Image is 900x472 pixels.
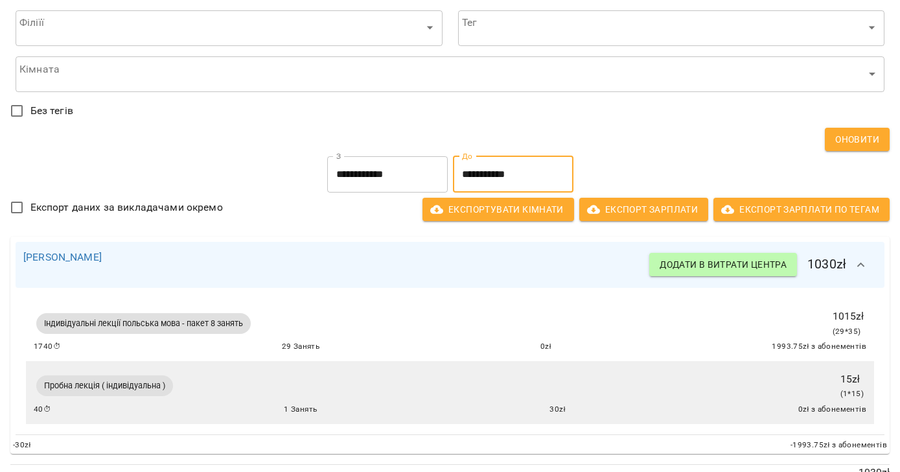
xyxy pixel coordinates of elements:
a: [PERSON_NAME] [23,251,102,263]
span: ( 1 * 15 ) [840,389,864,398]
span: Експортувати кімнати [433,202,564,217]
h6: 1030 zł [649,250,877,281]
span: 40 ⏱ [34,403,51,416]
p: 1015 zł [833,309,864,324]
span: Без тегів [30,103,73,119]
span: Експорт Зарплати [590,202,698,217]
span: 30 zł [549,403,565,416]
span: 29 Занять [282,340,320,353]
span: Додати в витрати центра [660,257,787,272]
div: ​ [16,10,443,46]
span: Пробна лекція ( індивідуальна ) [36,380,173,392]
span: 0 zł з абонементів [798,403,866,416]
button: Експортувати кімнати [422,198,574,221]
span: Оновити [835,132,879,147]
span: Індивідуальні лекції польська мова - пакет 8 занять [36,318,251,329]
span: -30 zł [13,439,31,452]
button: Оновити [825,128,890,151]
span: Експорт Зарплати по тегам [724,202,879,217]
span: 1740 ⏱ [34,340,61,353]
button: Додати в витрати центра [649,253,797,276]
span: Експорт даних за викладачами окремо [30,200,223,215]
span: -1993.75 zł з абонементів [790,439,887,452]
p: 15 zł [840,372,864,387]
span: 0 zł [540,340,551,353]
span: 1 Занять [284,403,317,416]
button: Експорт Зарплати по тегам [713,198,890,221]
span: ( 29 * 35 ) [833,327,861,336]
button: Експорт Зарплати [579,198,708,221]
span: 1993.75 zł з абонементів [772,340,866,353]
div: ​ [16,56,884,93]
div: ​ [458,10,885,46]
